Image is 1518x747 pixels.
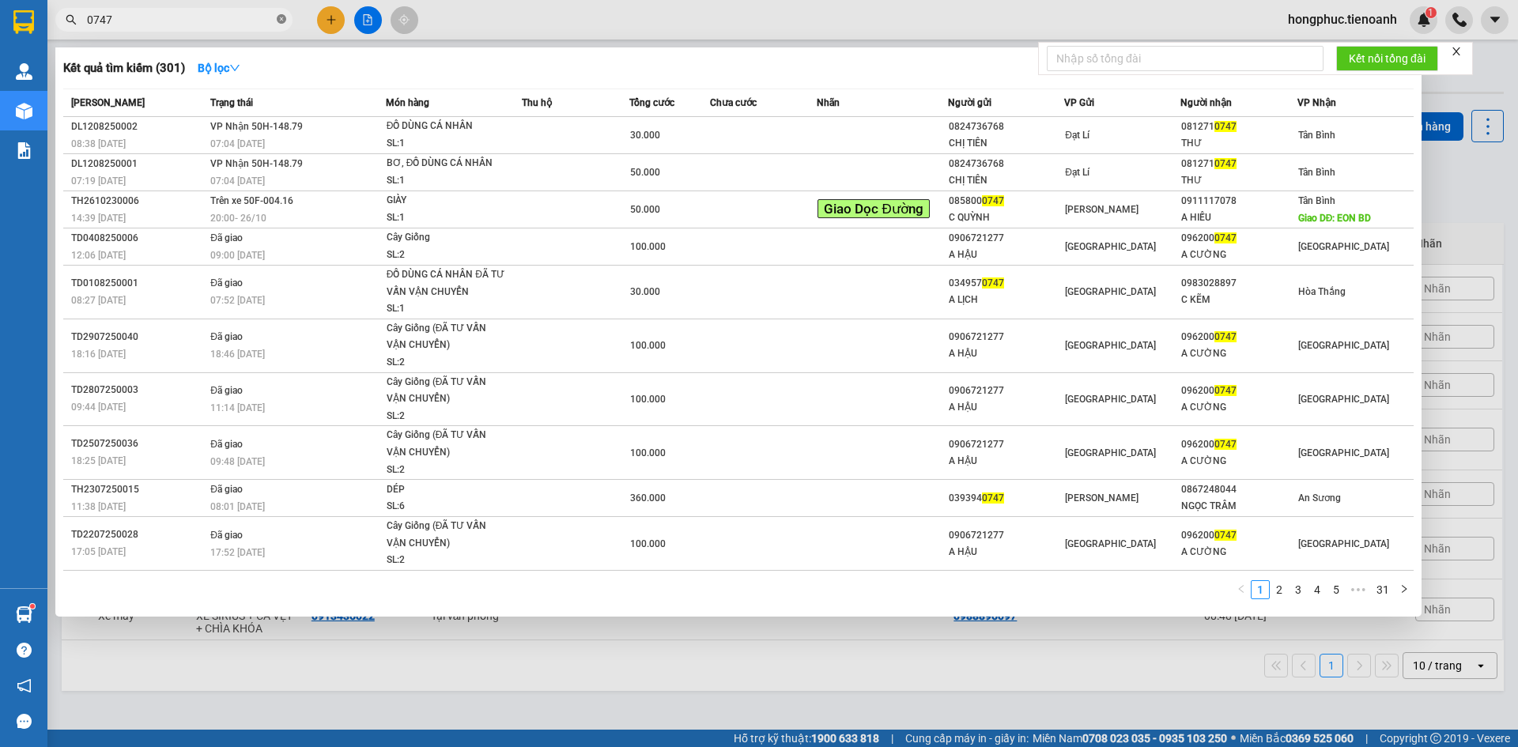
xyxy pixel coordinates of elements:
[1237,584,1246,594] span: left
[210,295,265,306] span: 07:52 [DATE]
[71,436,206,452] div: TD2507250036
[210,121,303,132] span: VP Nhận 50H-148.79
[210,138,265,149] span: 07:04 [DATE]
[387,247,505,264] div: SL: 2
[387,552,505,569] div: SL: 2
[1298,195,1335,206] span: Tân Bình
[387,135,505,153] div: SL: 1
[71,250,126,261] span: 12:06 [DATE]
[1181,230,1296,247] div: 096200
[71,382,206,398] div: TD2807250003
[630,492,666,504] span: 360.000
[387,172,505,190] div: SL: 1
[949,329,1063,345] div: 0906721277
[949,193,1063,209] div: 085800
[71,175,126,187] span: 07:19 [DATE]
[16,142,32,159] img: solution-icon
[1214,385,1237,396] span: 0747
[210,547,265,558] span: 17:52 [DATE]
[1181,544,1296,560] div: A CƯỜNG
[210,232,243,243] span: Đã giao
[982,277,1004,289] span: 0747
[1065,538,1156,549] span: [GEOGRAPHIC_DATA]
[71,481,206,498] div: TH2307250015
[1214,158,1237,169] span: 0747
[949,135,1063,152] div: CHỊ TIÊN
[17,714,32,729] span: message
[210,158,303,169] span: VP Nhận 50H-148.79
[1065,167,1089,178] span: Đạt Lí
[387,427,505,461] div: Cây Giống (ĐÃ TƯ VẤN VẬN CHUYỂN)
[1181,135,1296,152] div: THƯ
[17,678,32,693] span: notification
[1181,275,1296,292] div: 0983028897
[387,462,505,479] div: SL: 2
[71,501,126,512] span: 11:38 [DATE]
[1065,340,1156,351] span: [GEOGRAPHIC_DATA]
[1298,213,1372,224] span: Giao DĐ: EON BD
[1181,481,1296,498] div: 0867248044
[1065,492,1138,504] span: [PERSON_NAME]
[1298,130,1335,141] span: Tân Bình
[1298,492,1341,504] span: An Sương
[277,13,286,28] span: close-circle
[71,329,206,345] div: TD2907250040
[210,331,243,342] span: Đã giao
[1181,453,1296,470] div: A CƯỜNG
[63,60,185,77] h3: Kết quả tìm kiếm ( 301 )
[210,385,243,396] span: Đã giao
[949,156,1063,172] div: 0824736768
[1349,50,1425,67] span: Kết nối tổng đài
[949,527,1063,544] div: 0906721277
[1346,580,1371,599] li: Next 5 Pages
[949,383,1063,399] div: 0906721277
[210,484,243,495] span: Đã giao
[982,195,1004,206] span: 0747
[817,97,840,108] span: Nhãn
[71,295,126,306] span: 08:27 [DATE]
[1181,498,1296,515] div: NGỌC TRÂM
[1298,538,1389,549] span: [GEOGRAPHIC_DATA]
[1181,345,1296,362] div: A CƯỜNG
[1346,580,1371,599] span: •••
[1214,121,1237,132] span: 0747
[71,138,126,149] span: 08:38 [DATE]
[387,192,505,209] div: GIÀY
[522,97,552,108] span: Thu hộ
[210,501,265,512] span: 08:01 [DATE]
[210,250,265,261] span: 09:00 [DATE]
[16,103,32,119] img: warehouse-icon
[387,320,505,354] div: Cây Giống (ĐÃ TƯ VẤN VẬN CHUYỂN)
[1271,581,1288,598] a: 2
[1065,394,1156,405] span: [GEOGRAPHIC_DATA]
[71,526,206,543] div: TD2207250028
[1065,204,1138,215] span: [PERSON_NAME]
[1336,46,1438,71] button: Kết nối tổng đài
[1181,292,1296,308] div: C KẼM
[630,286,660,297] span: 30.000
[949,544,1063,560] div: A HẬU
[71,97,145,108] span: [PERSON_NAME]
[387,155,505,172] div: BƠ, ĐỒ DÙNG CÁ NHÂN
[16,63,32,80] img: warehouse-icon
[1327,580,1346,599] li: 5
[87,11,274,28] input: Tìm tên, số ĐT hoặc mã đơn
[1327,581,1345,598] a: 5
[630,130,660,141] span: 30.000
[1214,439,1237,450] span: 0747
[71,402,126,413] span: 09:44 [DATE]
[949,247,1063,263] div: A HẬU
[1298,286,1346,297] span: Hòa Thắng
[387,408,505,425] div: SL: 2
[1297,97,1336,108] span: VP Nhận
[198,62,240,74] strong: Bộ lọc
[210,530,243,541] span: Đã giao
[630,538,666,549] span: 100.000
[1181,527,1296,544] div: 096200
[1065,286,1156,297] span: [GEOGRAPHIC_DATA]
[210,213,266,224] span: 20:00 - 26/10
[1065,241,1156,252] span: [GEOGRAPHIC_DATA]
[982,492,1004,504] span: 0747
[1298,167,1335,178] span: Tân Bình
[949,436,1063,453] div: 0906721277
